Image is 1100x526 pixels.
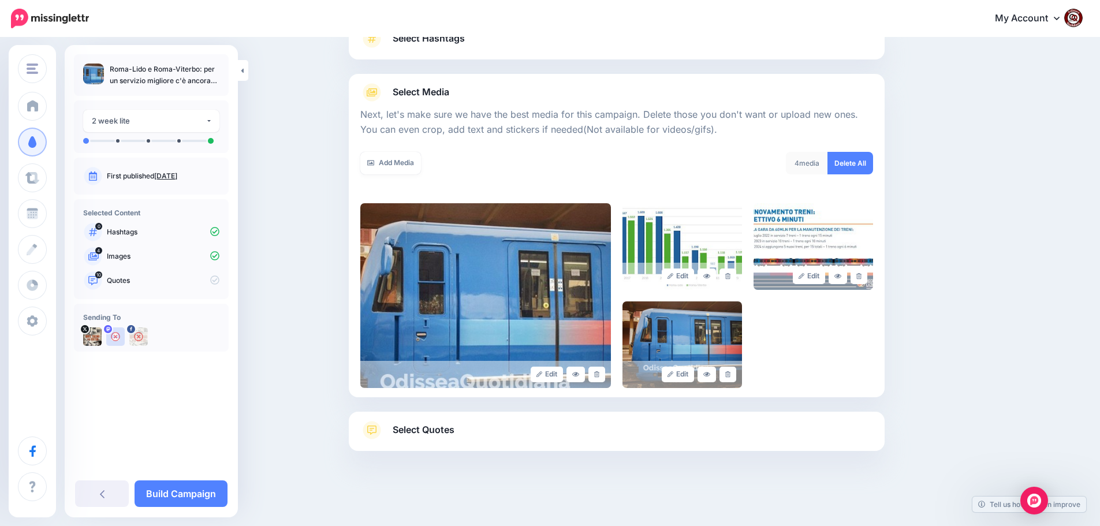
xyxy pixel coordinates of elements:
[11,9,89,28] img: Missinglettr
[983,5,1083,33] a: My Account
[972,497,1086,512] a: Tell us how we can improve
[360,421,873,451] a: Select Quotes
[95,247,102,254] span: 4
[83,208,219,217] h4: Selected Content
[110,64,219,87] p: Roma-Lido e Roma-Viterbo: per un servizio migliore c'è ancora da aspettare
[107,275,219,286] p: Quotes
[754,203,873,290] img: a7f2c3085b2c72e898301cd588d9fd99_large.jpg
[27,64,38,74] img: menu.png
[83,64,104,84] img: b666cb1583e9e923d20601257c68165f_thumb.jpg
[83,110,219,132] button: 2 week lite
[154,171,177,180] a: [DATE]
[95,271,102,278] span: 10
[662,268,695,284] a: Edit
[531,367,564,382] a: Edit
[393,31,465,46] span: Select Hashtags
[662,367,695,382] a: Edit
[622,301,742,388] img: c2f39a4ed38aeb2db489b889602fe06b_large.jpg
[106,327,125,346] img: user_default_image.png
[360,152,421,174] a: Add Media
[83,313,219,322] h4: Sending To
[129,327,148,346] img: 463453305_2684324355074873_6393692129472495966_n-bsa154739.jpg
[795,159,799,167] span: 4
[360,29,873,59] a: Select Hashtags
[107,227,219,237] p: Hashtags
[95,223,102,230] span: 0
[393,422,454,438] span: Select Quotes
[786,152,828,174] div: media
[360,83,873,102] a: Select Media
[793,268,826,284] a: Edit
[92,114,206,128] div: 2 week lite
[622,203,742,290] img: ac2e16f306f69ca7f0b20171bb2a4fb7_large.jpg
[360,107,873,137] p: Next, let's make sure we have the best media for this campaign. Delete those you don't want or up...
[107,171,219,181] p: First published
[827,152,873,174] a: Delete All
[360,102,873,388] div: Select Media
[360,203,611,388] img: b666cb1583e9e923d20601257c68165f_large.jpg
[1020,487,1048,514] div: Open Intercom Messenger
[107,251,219,262] p: Images
[83,327,102,346] img: uTTNWBrh-84924.jpeg
[393,84,449,100] span: Select Media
